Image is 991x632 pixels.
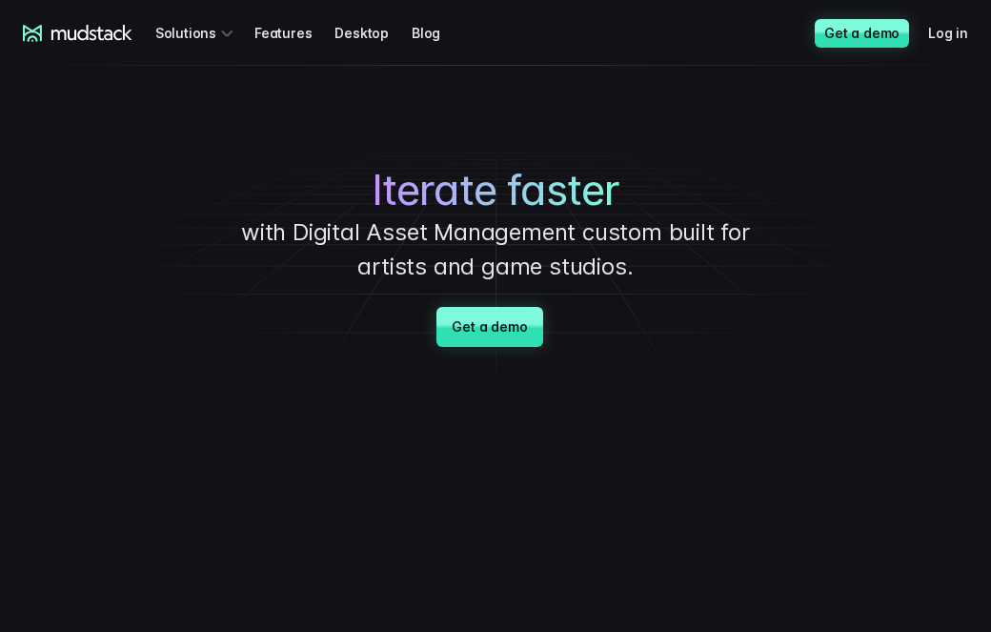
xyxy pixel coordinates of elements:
span: Iterate faster [372,165,619,215]
a: Desktop [334,15,412,51]
a: Features [254,15,334,51]
div: Solutions [155,15,239,51]
a: mudstack logo [23,25,132,42]
a: Get a demo [815,19,909,48]
a: Log in [928,15,991,51]
p: with Digital Asset Management custom built for artists and game studios. [210,215,781,284]
a: Get a demo [436,307,542,347]
a: Blog [412,15,463,51]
